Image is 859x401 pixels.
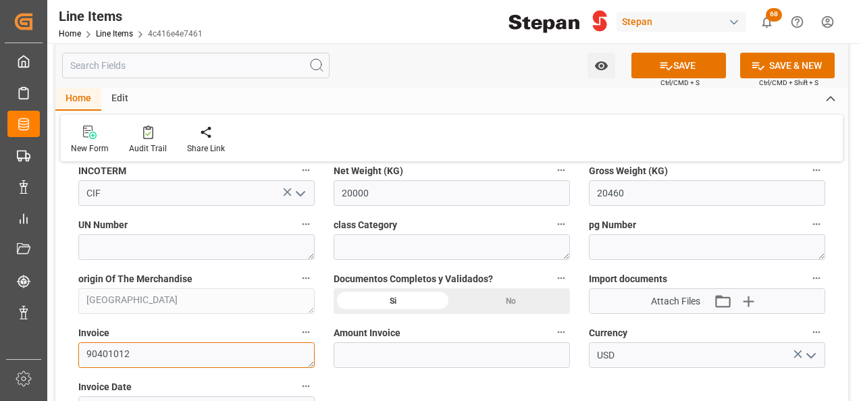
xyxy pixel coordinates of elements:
[78,272,192,286] span: origin Of The Merchandise
[808,269,825,287] button: Import documents
[589,272,667,286] span: Import documents
[78,326,109,340] span: Invoice
[808,215,825,233] button: pg Number
[78,164,126,178] span: INCOTERM
[62,53,330,78] input: Search Fields
[334,218,397,232] span: class Category
[552,215,570,233] button: class Category
[740,53,835,78] button: SAVE & NEW
[808,161,825,179] button: Gross Weight (KG)
[800,345,821,366] button: open menu
[334,272,493,286] span: Documentos Completos y Validados?
[589,218,636,232] span: pg Number
[78,380,132,394] span: Invoice Date
[59,29,81,38] a: Home
[290,183,310,204] button: open menu
[297,269,315,287] button: origin Of The Merchandise
[631,53,726,78] button: SAVE
[782,7,812,37] button: Help Center
[297,215,315,233] button: UN Number
[59,6,203,26] div: Line Items
[334,164,403,178] span: Net Weight (KG)
[651,294,700,309] span: Attach Files
[660,78,700,88] span: Ctrl/CMD + S
[589,326,627,340] span: Currency
[617,12,746,32] div: Stepan
[452,288,570,314] div: No
[187,142,225,155] div: Share Link
[78,342,315,368] textarea: 90401012
[752,7,782,37] button: show 68 new notifications
[55,88,101,111] div: Home
[78,288,315,314] textarea: [GEOGRAPHIC_DATA]
[297,161,315,179] button: INCOTERM
[509,10,607,34] img: Stepan_Company_logo.svg.png_1713531530.png
[334,288,452,314] div: Si
[297,377,315,395] button: Invoice Date
[808,323,825,341] button: Currency
[588,53,615,78] button: open menu
[334,326,400,340] span: Amount Invoice
[552,323,570,341] button: Amount Invoice
[78,218,128,232] span: UN Number
[759,78,818,88] span: Ctrl/CMD + Shift + S
[96,29,133,38] a: Line Items
[589,164,668,178] span: Gross Weight (KG)
[617,9,752,34] button: Stepan
[552,161,570,179] button: Net Weight (KG)
[71,142,109,155] div: New Form
[129,142,167,155] div: Audit Trail
[101,88,138,111] div: Edit
[297,323,315,341] button: Invoice
[552,269,570,287] button: Documentos Completos y Validados?
[766,8,782,22] span: 68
